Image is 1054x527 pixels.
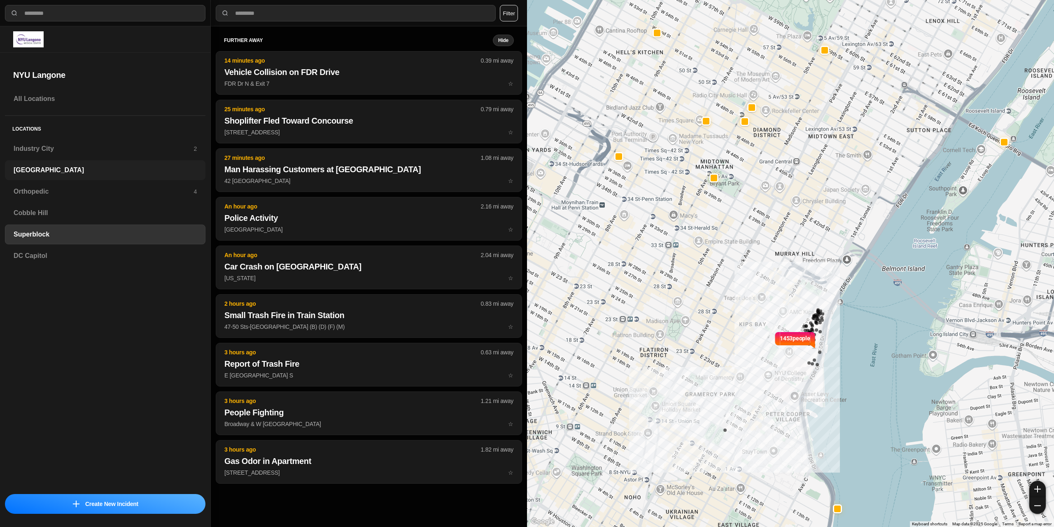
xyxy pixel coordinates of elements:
[216,246,522,289] button: An hour ago2.04 mi awayCar Crash on [GEOGRAPHIC_DATA][US_STATE]star
[508,421,513,427] span: star
[224,212,513,224] h2: Police Activity
[216,343,522,386] button: 3 hours ago0.63 mi awayReport of Trash FireE [GEOGRAPHIC_DATA] Sstar
[216,391,522,435] button: 3 hours ago1.21 mi awayPeople FightingBroadway & W [GEOGRAPHIC_DATA]star
[5,246,205,266] a: DC Capitol
[493,35,514,46] button: Hide
[216,177,522,184] a: 27 minutes ago1.08 mi awayMan Harassing Customers at [GEOGRAPHIC_DATA]42 [GEOGRAPHIC_DATA]star
[508,469,513,476] span: star
[508,323,513,330] span: star
[85,500,138,508] p: Create New Incident
[508,275,513,281] span: star
[216,100,522,143] button: 25 minutes ago0.79 mi awayShoplifter Fled Toward Concourse[STREET_ADDRESS]star
[14,208,197,218] h3: Cobble Hill
[481,202,513,211] p: 2.16 mi away
[224,397,481,405] p: 3 hours ago
[194,187,197,196] p: 4
[5,139,205,159] a: Industry City2
[224,468,513,477] p: [STREET_ADDRESS]
[224,164,513,175] h2: Man Harassing Customers at [GEOGRAPHIC_DATA]
[216,80,522,87] a: 14 minutes ago0.39 mi awayVehicle Collision on FDR DriveFDR Dr N & Exit 7star
[224,261,513,272] h2: Car Crash on [GEOGRAPHIC_DATA]
[481,397,513,405] p: 1.21 mi away
[780,334,810,352] p: 1453 people
[481,105,513,113] p: 0.79 mi away
[216,323,522,330] a: 2 hours ago0.83 mi awaySmall Trash Fire in Train Station47-50 Sts-[GEOGRAPHIC_DATA] (B) (D) (F) (...
[216,226,522,233] a: An hour ago2.16 mi awayPolice Activity[GEOGRAPHIC_DATA]star
[508,129,513,136] span: star
[224,251,481,259] p: An hour ago
[508,226,513,233] span: star
[216,51,522,95] button: 14 minutes ago0.39 mi awayVehicle Collision on FDR DriveFDR Dr N & Exit 7star
[216,420,522,427] a: 3 hours ago1.21 mi awayPeople FightingBroadway & W [GEOGRAPHIC_DATA]star
[224,300,481,308] p: 2 hours ago
[224,455,513,467] h2: Gas Odor in Apartment
[1029,481,1046,497] button: zoom-in
[14,187,194,197] h3: Orthopedic
[73,501,79,507] img: icon
[481,56,513,65] p: 0.39 mi away
[194,145,197,153] p: 2
[224,225,513,234] p: [GEOGRAPHIC_DATA]
[774,331,780,349] img: notch
[481,300,513,308] p: 0.83 mi away
[481,348,513,356] p: 0.63 mi away
[912,521,947,527] button: Keyboard shortcuts
[529,516,556,527] a: Open this area in Google Maps (opens a new window)
[1002,522,1014,526] a: Terms (opens in new tab)
[216,129,522,136] a: 25 minutes ago0.79 mi awayShoplifter Fled Toward Concourse[STREET_ADDRESS]star
[5,203,205,223] a: Cobble Hill
[508,178,513,184] span: star
[224,371,513,379] p: E [GEOGRAPHIC_DATA] S
[224,420,513,428] p: Broadway & W [GEOGRAPHIC_DATA]
[14,251,197,261] h3: DC Capitol
[1029,497,1046,514] button: zoom-out
[216,197,522,241] button: An hour ago2.16 mi awayPolice Activity[GEOGRAPHIC_DATA]star
[5,89,205,109] a: All Locations
[14,165,197,175] h3: [GEOGRAPHIC_DATA]
[1034,486,1041,492] img: zoom-in
[14,144,194,154] h3: Industry City
[216,372,522,379] a: 3 hours ago0.63 mi awayReport of Trash FireE [GEOGRAPHIC_DATA] Sstar
[216,148,522,192] button: 27 minutes ago1.08 mi awayMan Harassing Customers at [GEOGRAPHIC_DATA]42 [GEOGRAPHIC_DATA]star
[481,251,513,259] p: 2.04 mi away
[224,274,513,282] p: [US_STATE]
[10,9,19,17] img: search
[224,80,513,88] p: FDR Dr N & Exit 7
[13,69,197,81] h2: NYU Langone
[14,230,197,239] h3: Superblock
[221,9,229,17] img: search
[224,128,513,136] p: [STREET_ADDRESS]
[1034,502,1041,509] img: zoom-out
[13,31,44,47] img: logo
[481,154,513,162] p: 1.08 mi away
[216,274,522,281] a: An hour ago2.04 mi awayCar Crash on [GEOGRAPHIC_DATA][US_STATE]star
[224,37,493,44] h5: further away
[810,331,816,349] img: notch
[952,522,997,526] span: Map data ©2025 Google
[224,358,513,370] h2: Report of Trash Fire
[224,105,481,113] p: 25 minutes ago
[529,516,556,527] img: Google
[224,202,481,211] p: An hour ago
[500,5,518,21] button: Filter
[224,66,513,78] h2: Vehicle Collision on FDR Drive
[481,445,513,454] p: 1.82 mi away
[5,225,205,244] a: Superblock
[224,407,513,418] h2: People Fighting
[224,154,481,162] p: 27 minutes ago
[1019,522,1052,526] a: Report a map error
[216,294,522,338] button: 2 hours ago0.83 mi awaySmall Trash Fire in Train Station47-50 Sts-[GEOGRAPHIC_DATA] (B) (D) (F) (...
[5,494,205,514] button: iconCreate New Incident
[498,37,508,44] small: Hide
[224,323,513,331] p: 47-50 Sts-[GEOGRAPHIC_DATA] (B) (D) (F) (M)
[14,94,197,104] h3: All Locations
[216,440,522,484] button: 3 hours ago1.82 mi awayGas Odor in Apartment[STREET_ADDRESS]star
[5,116,205,139] h5: Locations
[508,372,513,379] span: star
[5,182,205,201] a: Orthopedic4
[216,469,522,476] a: 3 hours ago1.82 mi awayGas Odor in Apartment[STREET_ADDRESS]star
[224,309,513,321] h2: Small Trash Fire in Train Station
[224,177,513,185] p: 42 [GEOGRAPHIC_DATA]
[224,56,481,65] p: 14 minutes ago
